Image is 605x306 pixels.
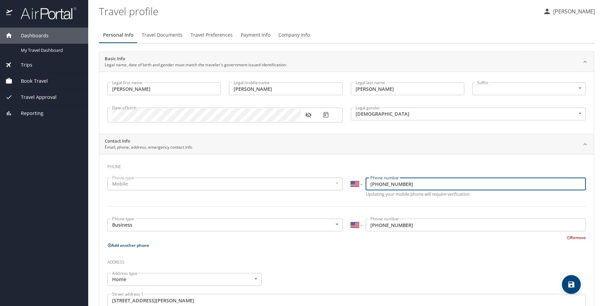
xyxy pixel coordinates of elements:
span: Personal Info [103,31,134,39]
div: Mobile [107,178,343,190]
div: Home [107,273,262,286]
div: Profile [99,27,594,43]
div: [DEMOGRAPHIC_DATA] [351,108,586,120]
h2: Contact Info [105,138,192,145]
span: Travel Approval [12,93,57,101]
span: Travel Documents [142,31,182,39]
p: Email, phone, address, emergency contact info [105,144,192,150]
button: Add another phone [107,242,149,248]
div: Basic InfoLegal name, date of birth and gender must match the traveler's government-issued identi... [99,72,594,134]
span: Travel Preferences [191,31,233,39]
p: [PERSON_NAME] [551,7,595,15]
h1: Travel profile [99,1,538,22]
p: Updating your mobile phone will require verification [366,192,586,196]
p: Legal name, date of birth and gender must match the traveler's government-issued identification. [105,62,287,68]
button: save [562,275,581,294]
span: Company Info [278,31,310,39]
button: [PERSON_NAME] [540,5,598,17]
img: icon-airportal.png [6,7,13,20]
h3: Phone [107,159,586,171]
img: airportal-logo.png [13,7,76,20]
span: Dashboards [12,32,48,39]
div: Basic InfoLegal name, date of birth and gender must match the traveler's government-issued identi... [99,52,594,72]
span: My Travel Dashboard [21,47,80,53]
span: Payment Info [241,31,270,39]
span: Book Travel [12,77,48,85]
span: Trips [12,61,32,69]
div: Contact InfoEmail, phone, address, emergency contact info [99,134,594,154]
h2: Basic Info [105,55,287,62]
div: Business [107,219,343,231]
div: ​ [472,82,586,95]
button: Remove [567,235,586,240]
span: Reporting [12,110,43,117]
h3: Address [107,255,586,266]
